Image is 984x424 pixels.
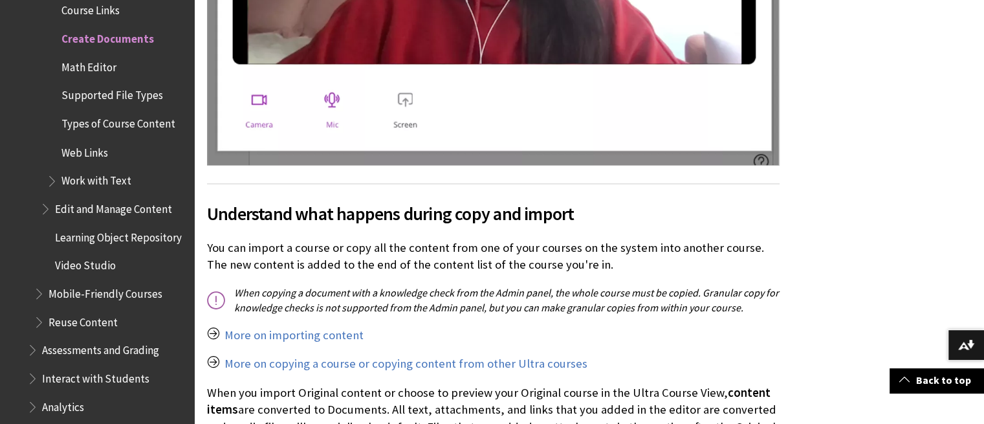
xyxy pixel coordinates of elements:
p: You can import a course or copy all the content from one of your courses on the system into anoth... [207,239,780,273]
a: More on copying a course or copying content from other Ultra courses [224,355,587,371]
a: More on importing content [224,327,364,342]
p: When copying a document with a knowledge check from the Admin panel, the whole course must be cop... [207,285,780,314]
span: Create Documents [61,28,154,45]
span: Interact with Students [42,367,149,385]
span: Web Links [61,141,108,159]
span: Analytics [42,396,84,413]
span: Learning Object Repository [55,226,182,243]
span: Types of Course Content [61,113,175,130]
span: Work with Text [61,170,131,187]
span: Supported File Types [61,85,163,102]
span: Reuse Content [49,311,118,328]
span: Edit and Manage Content [55,197,172,215]
a: Back to top [890,368,984,392]
span: Math Editor [61,56,116,74]
span: Assessments and Grading [42,339,159,356]
span: Video Studio [55,254,116,272]
span: Understand what happens during copy and import [207,199,780,227]
span: Mobile-Friendly Courses [49,282,162,300]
